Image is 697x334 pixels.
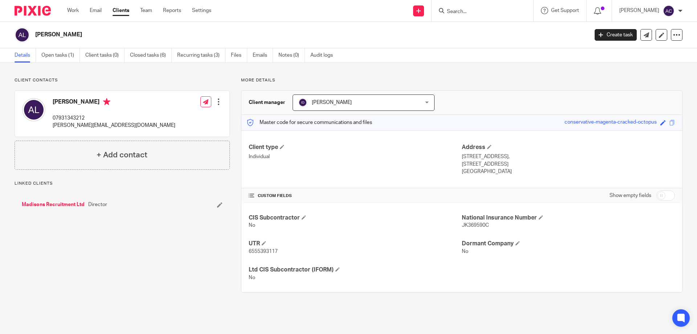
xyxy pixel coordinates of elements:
label: Show empty fields [610,192,651,199]
a: Emails [253,48,273,63]
img: Pixie [15,6,51,16]
p: [STREET_ADDRESS], [462,153,675,160]
p: Individual [249,153,462,160]
h4: Dormant Company [462,240,675,248]
span: Director [88,201,107,208]
a: Details [15,48,36,63]
span: No [249,275,255,280]
a: Settings [192,7,211,14]
p: Client contacts [15,77,230,83]
h4: CIS Subcontractor [249,214,462,222]
a: Notes (0) [278,48,305,63]
img: svg%3E [663,5,674,17]
i: Primary [103,98,110,105]
a: Client tasks (0) [85,48,125,63]
img: svg%3E [22,98,45,121]
span: Get Support [551,8,579,13]
a: Recurring tasks (3) [177,48,225,63]
img: svg%3E [298,98,307,107]
a: Files [231,48,247,63]
a: Reports [163,7,181,14]
a: Work [67,7,79,14]
span: 6555393117 [249,249,278,254]
a: Madisons Recruitment Ltd [22,201,85,208]
span: [PERSON_NAME] [312,100,352,105]
h4: CUSTOM FIELDS [249,193,462,199]
p: 07931343212 [53,114,175,122]
a: Team [140,7,152,14]
a: Email [90,7,102,14]
p: [PERSON_NAME] [619,7,659,14]
h3: Client manager [249,99,285,106]
h4: + Add contact [97,149,147,161]
h4: Client type [249,144,462,151]
a: Clients [113,7,129,14]
p: [PERSON_NAME][EMAIL_ADDRESS][DOMAIN_NAME] [53,122,175,129]
span: JK369590C [462,223,489,228]
div: conservative-magenta-cracked-octopus [564,118,657,127]
a: Open tasks (1) [41,48,80,63]
a: Create task [595,29,637,41]
p: [GEOGRAPHIC_DATA] [462,168,675,175]
h4: UTR [249,240,462,248]
p: Linked clients [15,181,230,186]
h2: [PERSON_NAME] [35,31,474,39]
p: More details [241,77,682,83]
p: [STREET_ADDRESS] [462,161,675,168]
p: Master code for secure communications and files [247,119,372,126]
input: Search [446,9,511,15]
a: Closed tasks (6) [130,48,172,63]
span: No [249,223,255,228]
h4: Address [462,144,675,151]
a: Audit logs [310,48,338,63]
span: No [462,249,468,254]
h4: [PERSON_NAME] [53,98,175,107]
h4: National Insurance Number [462,214,675,222]
img: svg%3E [15,27,30,43]
h4: Ltd CIS Subcontractor (IFORM) [249,266,462,274]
